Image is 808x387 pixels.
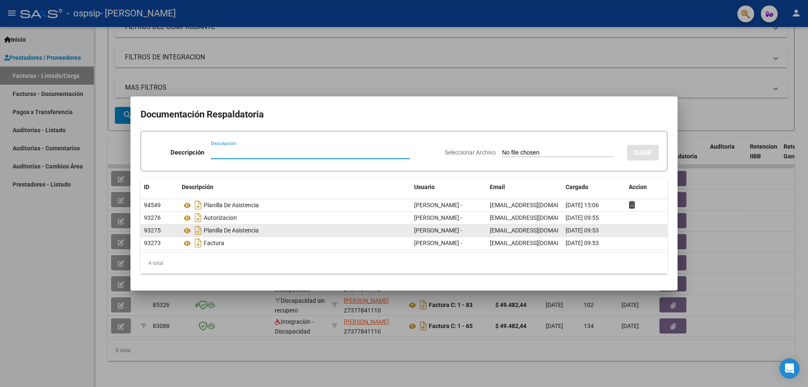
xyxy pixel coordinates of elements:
[490,184,505,190] span: Email
[779,358,800,379] div: Open Intercom Messenger
[193,236,204,250] i: Descargar documento
[144,227,161,234] span: 93275
[411,178,486,196] datatable-header-cell: Usuario
[490,227,583,234] span: [EMAIL_ADDRESS][DOMAIN_NAME]
[634,149,652,157] span: SUBIR
[141,178,178,196] datatable-header-cell: ID
[144,184,149,190] span: ID
[562,178,625,196] datatable-header-cell: Cargado
[414,240,462,246] span: [PERSON_NAME] -
[193,198,204,212] i: Descargar documento
[193,224,204,237] i: Descargar documento
[625,178,667,196] datatable-header-cell: Accion
[486,178,562,196] datatable-header-cell: Email
[193,211,204,224] i: Descargar documento
[170,148,204,157] p: Descripción
[629,184,647,190] span: Accion
[490,202,583,208] span: [EMAIL_ADDRESS][DOMAIN_NAME]
[141,253,667,274] div: 4 total
[414,184,435,190] span: Usuario
[414,202,462,208] span: [PERSON_NAME] -
[445,149,496,156] span: Seleccionar Archivo
[182,211,407,224] div: Autorizacion
[414,214,462,221] span: [PERSON_NAME] -
[490,240,583,246] span: [EMAIL_ADDRESS][DOMAIN_NAME]
[144,214,161,221] span: 93276
[414,227,462,234] span: [PERSON_NAME] -
[566,227,599,234] span: [DATE] 09:53
[566,184,588,190] span: Cargado
[178,178,411,196] datatable-header-cell: Descripción
[566,202,599,208] span: [DATE] 15:06
[566,214,599,221] span: [DATE] 09:55
[144,202,161,208] span: 94549
[182,236,407,250] div: Factura
[182,198,407,212] div: Planilla De Asistencia
[566,240,599,246] span: [DATE] 09:53
[627,145,659,160] button: SUBIR
[490,214,583,221] span: [EMAIL_ADDRESS][DOMAIN_NAME]
[141,107,667,123] h2: Documentación Respaldatoria
[182,184,213,190] span: Descripción
[144,240,161,246] span: 93273
[182,224,407,237] div: Planilla De Asistencia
